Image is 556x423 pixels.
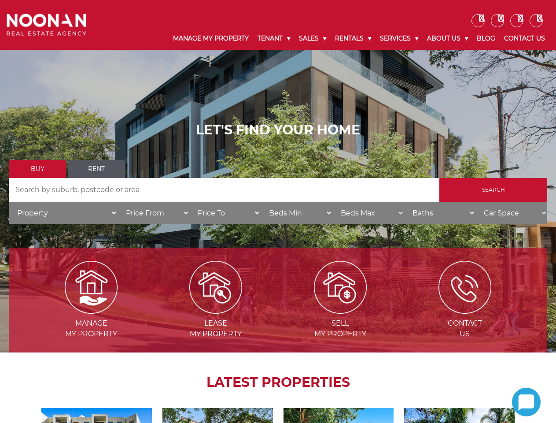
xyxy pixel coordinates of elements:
a: Lease my property Leasemy Property [155,282,277,338]
img: Manage my Property [65,261,118,314]
a: Contact Us [500,27,549,50]
a: Sales [295,27,331,50]
a: Sell my property Sellmy Property [279,282,402,338]
img: Sell my property [314,261,367,314]
img: ICONS [438,261,491,314]
span: Contact Us [403,318,526,339]
a: About Us [423,27,472,50]
a: Rent [68,160,125,178]
img: Noonan Real Estate Agency [7,14,86,36]
a: ICONS ContactUs [403,282,526,338]
a: Rentals [331,27,376,50]
span: Manage my Property [30,318,153,339]
a: Manage my Property Managemy Property [30,282,153,338]
a: Blog [472,27,500,50]
h1: LET'S FIND YOUR HOME [9,122,547,138]
a: Services [376,27,423,50]
img: Lease my property [189,261,242,314]
a: Buy [9,160,66,178]
span: Lease my Property [155,318,277,339]
h2: LATEST PROPERTIES [31,375,525,390]
a: Tenant [253,27,295,50]
span: Sell my Property [279,318,402,339]
input: Search by suburb, postcode or area [9,178,439,202]
input: Search [439,178,547,202]
a: Manage My Property [169,27,253,50]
